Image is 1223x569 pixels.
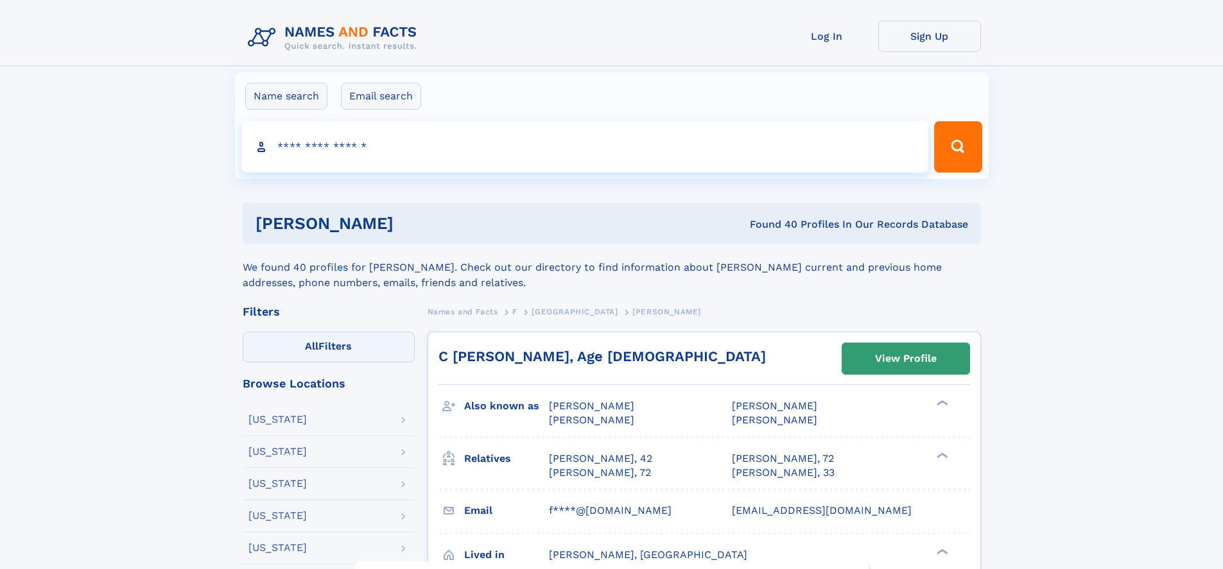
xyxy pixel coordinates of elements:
[243,378,415,389] div: Browse Locations
[243,332,415,362] label: Filters
[732,452,834,466] a: [PERSON_NAME], 72
[464,500,549,522] h3: Email
[464,448,549,470] h3: Relatives
[248,479,307,489] div: [US_STATE]
[549,548,747,561] span: [PERSON_NAME], [GEOGRAPHIC_DATA]
[245,83,327,110] label: Name search
[549,452,652,466] a: [PERSON_NAME], 42
[933,451,949,459] div: ❯
[875,344,937,373] div: View Profile
[732,400,817,412] span: [PERSON_NAME]
[934,121,982,173] button: Search Button
[549,414,634,426] span: [PERSON_NAME]
[776,21,878,52] a: Log In
[632,307,701,316] span: [PERSON_NAME]
[732,466,835,480] a: [PERSON_NAME], 33
[933,399,949,407] div: ❯
[241,121,929,173] input: search input
[532,303,618,319] a: [GEOGRAPHIC_DATA]
[243,21,428,55] img: Logo Names and Facts
[248,511,307,521] div: [US_STATE]
[933,547,949,556] div: ❯
[248,543,307,553] div: [US_STATE]
[549,400,634,412] span: [PERSON_NAME]
[512,307,517,316] span: F
[438,348,766,364] a: C [PERSON_NAME], Age [DEMOGRAPHIC_DATA]
[305,340,318,352] span: All
[571,217,968,232] div: Found 40 Profiles In Our Records Database
[243,306,415,318] div: Filters
[732,504,912,516] span: [EMAIL_ADDRESS][DOMAIN_NAME]
[428,303,498,319] a: Names and Facts
[248,414,307,425] div: [US_STATE]
[464,395,549,417] h3: Also known as
[243,244,981,291] div: We found 40 profiles for [PERSON_NAME]. Check out our directory to find information about [PERSON...
[248,446,307,457] div: [US_STATE]
[532,307,618,316] span: [GEOGRAPHIC_DATA]
[512,303,517,319] a: F
[878,21,981,52] a: Sign Up
[341,83,421,110] label: Email search
[256,216,572,232] h1: [PERSON_NAME]
[549,466,651,480] a: [PERSON_NAME], 72
[842,343,969,374] a: View Profile
[732,414,817,426] span: [PERSON_NAME]
[464,544,549,566] h3: Lived in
